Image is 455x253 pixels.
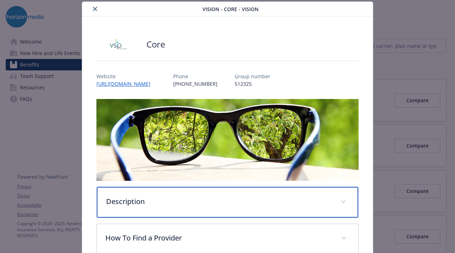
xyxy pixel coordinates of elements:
p: How To Find a Provider [105,233,332,243]
img: Vision Service Plan [96,34,139,55]
button: close [91,5,99,13]
div: Description [97,187,358,218]
img: banner [96,99,358,181]
a: [URL][DOMAIN_NAME] [96,80,156,87]
p: Description [106,196,331,207]
p: Website [96,73,156,80]
p: Group number [235,73,270,80]
p: [PHONE_NUMBER] [173,80,217,88]
p: 512325 [235,80,270,88]
h2: Core [146,38,165,50]
p: Phone [173,73,217,80]
span: Vision - Core - Vision [202,5,259,13]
